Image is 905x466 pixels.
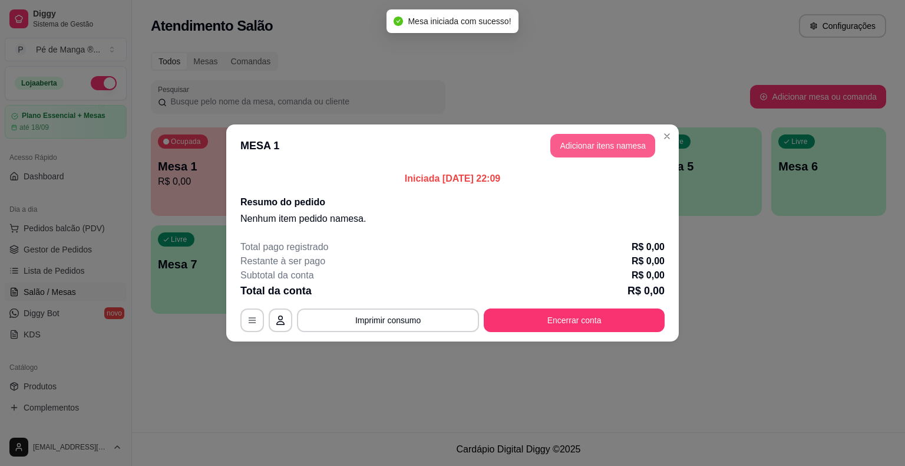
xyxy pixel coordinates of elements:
[240,212,665,226] p: Nenhum item pedido na mesa .
[240,195,665,209] h2: Resumo do pedido
[226,124,679,167] header: MESA 1
[297,309,479,332] button: Imprimir consumo
[632,268,665,283] p: R$ 0,00
[240,283,312,299] p: Total da conta
[484,309,665,332] button: Encerrar conta
[240,254,325,268] p: Restante à ser pago
[394,17,403,26] span: check-circle
[658,127,676,146] button: Close
[240,172,665,186] p: Iniciada [DATE] 22:09
[550,134,655,157] button: Adicionar itens namesa
[627,283,665,299] p: R$ 0,00
[240,240,328,254] p: Total pago registrado
[632,240,665,254] p: R$ 0,00
[408,17,511,26] span: Mesa iniciada com sucesso!
[240,268,314,283] p: Subtotal da conta
[632,254,665,268] p: R$ 0,00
